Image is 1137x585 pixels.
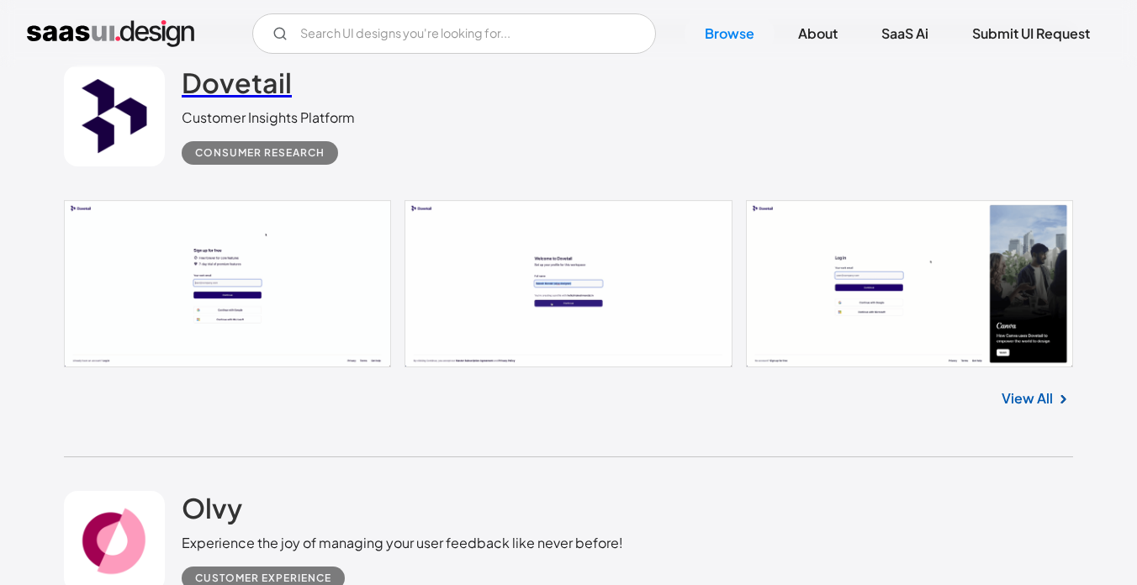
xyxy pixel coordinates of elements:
h2: Olvy [182,491,242,524]
a: Dovetail [182,66,292,108]
a: SaaS Ai [861,15,949,52]
div: Experience the joy of managing your user feedback like never before! [182,533,623,553]
a: home [27,20,194,47]
h2: Dovetail [182,66,292,99]
div: Customer Insights Platform [182,108,355,128]
a: Browse [685,15,775,52]
form: Email Form [252,13,656,54]
a: About [778,15,858,52]
a: Submit UI Request [952,15,1110,52]
input: Search UI designs you're looking for... [252,13,656,54]
a: View All [1002,388,1053,408]
div: Consumer Research [195,143,325,163]
a: Olvy [182,491,242,533]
